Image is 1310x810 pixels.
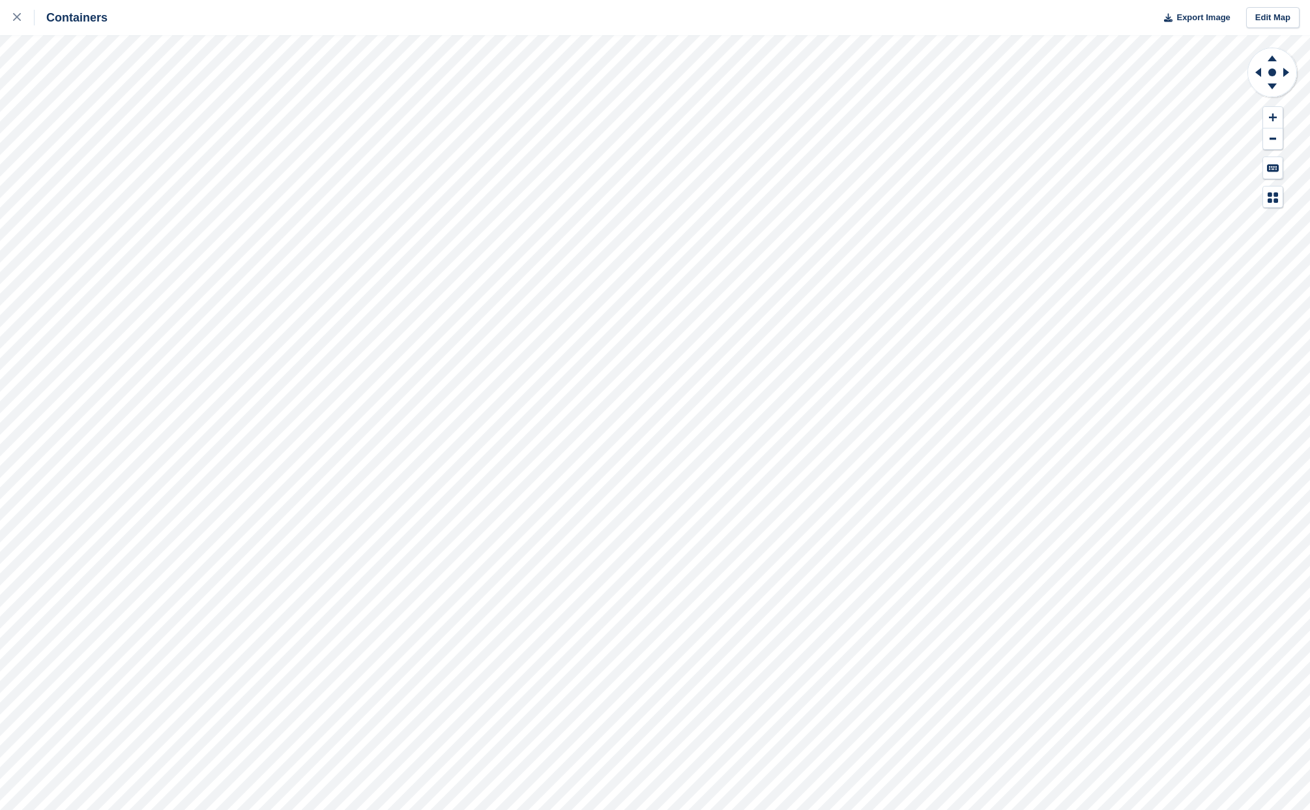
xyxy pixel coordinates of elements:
[1176,11,1230,24] span: Export Image
[1263,128,1283,150] button: Zoom Out
[1263,187,1283,208] button: Map Legend
[1263,157,1283,179] button: Keyboard Shortcuts
[35,10,108,25] div: Containers
[1156,7,1230,29] button: Export Image
[1263,107,1283,128] button: Zoom In
[1246,7,1300,29] a: Edit Map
